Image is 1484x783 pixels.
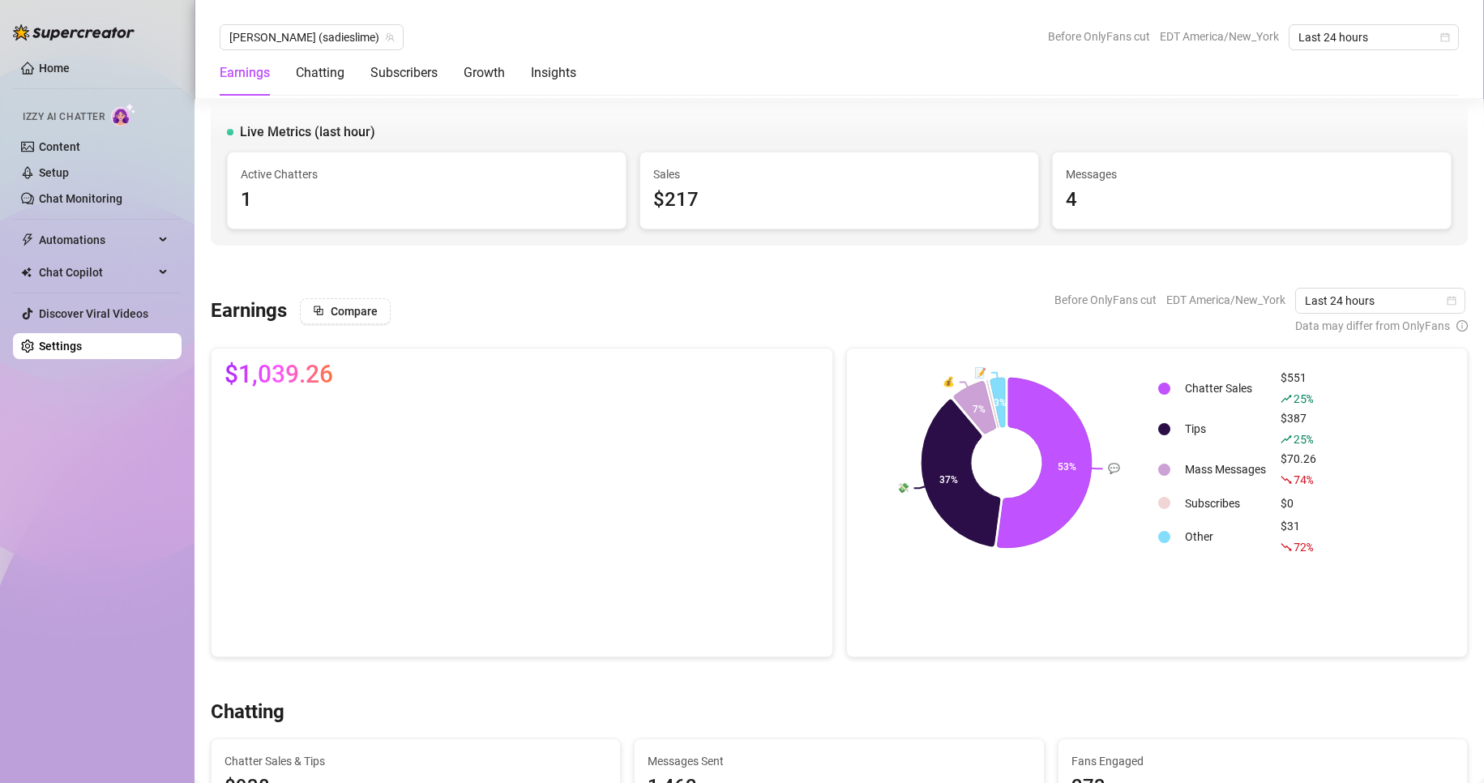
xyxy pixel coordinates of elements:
[1294,539,1312,554] span: 72 %
[1429,728,1468,767] iframe: Intercom live chat
[1178,369,1272,408] td: Chatter Sales
[13,24,135,41] img: logo-BBDzfeDw.svg
[1071,752,1454,770] span: Fans Engaged
[211,700,284,725] h3: Chatting
[229,25,394,49] span: Sadie (sadieslime)
[1281,450,1316,489] div: $70.26
[39,307,148,320] a: Discover Viral Videos
[974,366,986,378] text: 📝
[653,165,1025,183] span: Sales
[1178,517,1272,556] td: Other
[1054,288,1157,312] span: Before OnlyFans cut
[225,362,333,387] span: $1,039.26
[653,185,1025,216] div: $217
[1160,24,1279,49] span: EDT America/New_York
[23,109,105,125] span: Izzy AI Chatter
[1178,450,1272,489] td: Mass Messages
[1281,369,1316,408] div: $551
[1298,25,1449,49] span: Last 24 hours
[39,166,69,179] a: Setup
[1066,185,1438,216] div: 4
[1440,32,1450,42] span: calendar
[1295,317,1450,335] span: Data may differ from OnlyFans
[1294,431,1312,447] span: 25 %
[370,63,438,83] div: Subscribers
[1166,288,1285,312] span: EDT America/New_York
[1456,317,1468,335] span: info-circle
[241,185,613,216] div: 1
[1281,434,1292,445] span: rise
[313,305,324,316] span: block
[39,62,70,75] a: Home
[296,63,344,83] div: Chatting
[220,63,270,83] div: Earnings
[21,233,34,246] span: thunderbolt
[648,752,1030,770] span: Messages Sent
[942,375,954,387] text: 💰
[331,305,378,318] span: Compare
[1108,462,1120,474] text: 💬
[1294,391,1312,406] span: 25 %
[1281,541,1292,553] span: fall
[1447,296,1456,306] span: calendar
[1178,409,1272,448] td: Tips
[1281,517,1316,556] div: $31
[39,227,154,253] span: Automations
[300,298,391,324] button: Compare
[39,259,154,285] span: Chat Copilot
[39,140,80,153] a: Content
[241,165,613,183] span: Active Chatters
[1281,409,1316,448] div: $387
[1281,494,1316,512] div: $0
[1294,472,1312,487] span: 74 %
[1281,393,1292,404] span: rise
[1281,474,1292,486] span: fall
[21,267,32,278] img: Chat Copilot
[896,481,909,494] text: 💸
[531,63,576,83] div: Insights
[1066,165,1438,183] span: Messages
[111,103,136,126] img: AI Chatter
[385,32,395,42] span: team
[39,192,122,205] a: Chat Monitoring
[1178,490,1272,516] td: Subscribes
[1305,289,1456,313] span: Last 24 hours
[240,122,375,142] span: Live Metrics (last hour)
[225,752,607,770] span: Chatter Sales & Tips
[211,298,287,324] h3: Earnings
[464,63,505,83] div: Growth
[39,340,82,353] a: Settings
[1048,24,1150,49] span: Before OnlyFans cut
